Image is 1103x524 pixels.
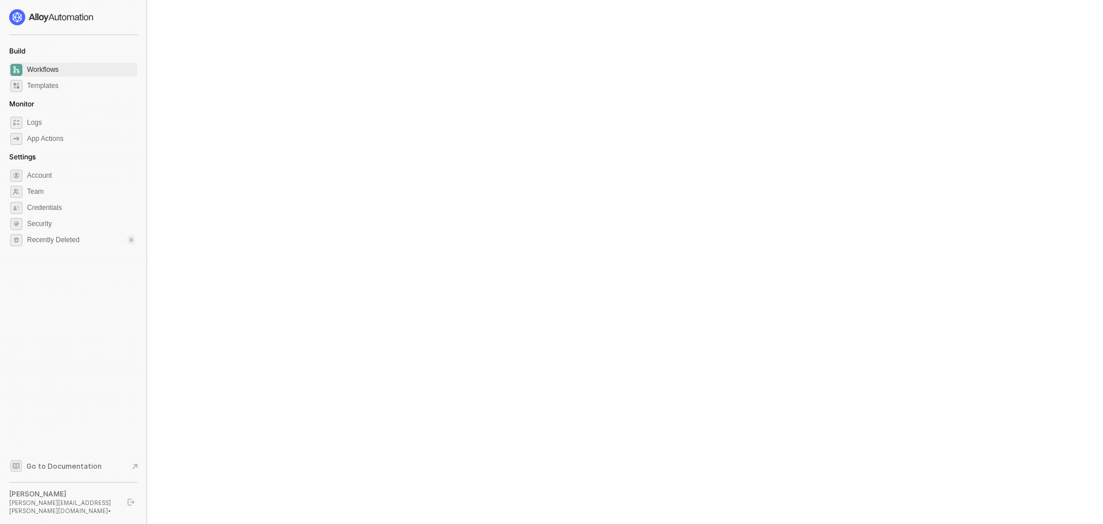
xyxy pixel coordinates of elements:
a: Knowledge Base [9,459,138,473]
span: logout [128,499,134,506]
span: Logs [27,116,135,129]
span: Monitor [9,100,34,108]
span: documentation [10,460,22,472]
span: settings [10,170,22,182]
span: Account [27,169,135,182]
span: Security [27,217,135,231]
span: team [10,186,22,198]
span: dashboard [10,64,22,76]
span: Build [9,47,25,55]
span: security [10,218,22,230]
a: logo [9,9,137,25]
span: settings [10,234,22,246]
span: document-arrow [129,461,141,472]
span: Templates [27,79,135,93]
span: marketplace [10,80,22,92]
img: logo [9,9,94,25]
span: Credentials [27,201,135,215]
span: Recently Deleted [27,235,79,245]
span: Go to Documentation [26,461,102,471]
span: Team [27,185,135,198]
span: icon-logs [10,117,22,129]
span: icon-app-actions [10,133,22,145]
div: App Actions [27,134,63,144]
span: Workflows [27,63,135,77]
div: [PERSON_NAME][EMAIL_ADDRESS][PERSON_NAME][DOMAIN_NAME] • [9,499,117,515]
div: 0 [128,235,135,244]
span: Settings [9,152,36,161]
span: credentials [10,202,22,214]
div: [PERSON_NAME] [9,489,117,499]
